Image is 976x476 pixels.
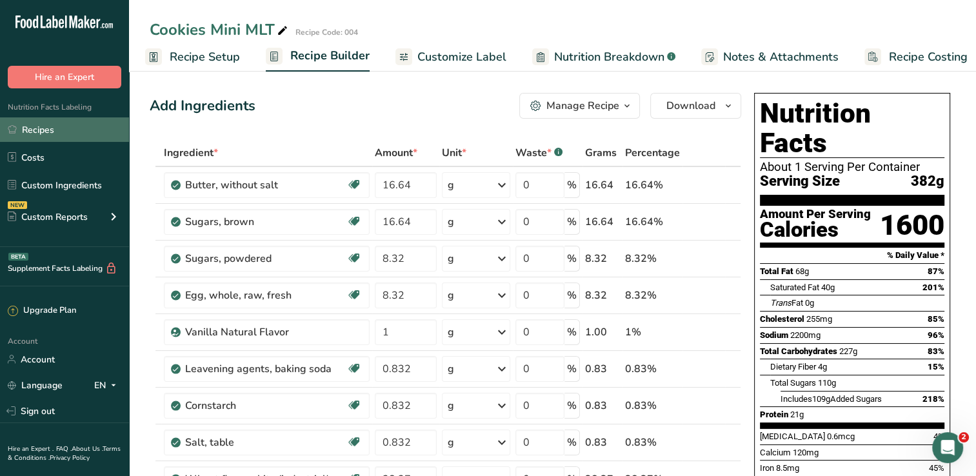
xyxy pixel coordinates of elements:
[185,361,346,377] div: Leavening agents, baking soda
[781,394,882,404] span: Includes Added Sugars
[922,394,944,404] span: 218%
[448,435,454,450] div: g
[770,298,803,308] span: Fat
[8,444,121,462] a: Terms & Conditions .
[519,93,640,119] button: Manage Recipe
[790,410,804,419] span: 21g
[625,435,680,450] div: 0.83%
[666,98,715,114] span: Download
[928,330,944,340] span: 96%
[625,251,680,266] div: 8.32%
[448,288,454,303] div: g
[50,453,90,462] a: Privacy Policy
[760,161,944,174] div: About 1 Serving Per Container
[760,208,871,221] div: Amount Per Serving
[145,43,240,72] a: Recipe Setup
[94,377,121,393] div: EN
[8,210,88,224] div: Custom Reports
[760,448,791,457] span: Calcium
[185,398,346,413] div: Cornstarch
[375,145,417,161] span: Amount
[56,444,72,453] a: FAQ .
[185,177,346,193] div: Butter, without salt
[585,214,620,230] div: 16.64
[554,48,664,66] span: Nutrition Breakdown
[448,324,454,340] div: g
[395,43,506,72] a: Customize Label
[442,145,466,161] span: Unit
[760,99,944,158] h1: Nutrition Facts
[266,41,370,72] a: Recipe Builder
[170,48,240,66] span: Recipe Setup
[546,98,619,114] div: Manage Recipe
[650,93,741,119] button: Download
[760,410,788,419] span: Protein
[290,47,370,64] span: Recipe Builder
[585,288,620,303] div: 8.32
[928,362,944,372] span: 15%
[795,266,809,276] span: 68g
[911,174,944,190] span: 382g
[585,361,620,377] div: 0.83
[770,362,816,372] span: Dietary Fiber
[770,283,819,292] span: Saturated Fat
[532,43,675,72] a: Nutrition Breakdown
[8,253,28,261] div: BETA
[295,26,358,38] div: Recipe Code: 004
[760,463,774,473] span: Iron
[185,288,346,303] div: Egg, whole, raw, fresh
[417,48,506,66] span: Customize Label
[760,346,837,356] span: Total Carbohydrates
[805,298,814,308] span: 0g
[625,177,680,193] div: 16.64%
[827,431,855,441] span: 0.6mcg
[760,248,944,263] section: % Daily Value *
[701,43,839,72] a: Notes & Attachments
[793,448,819,457] span: 120mg
[760,431,825,441] span: [MEDICAL_DATA]
[585,435,620,450] div: 0.83
[8,201,27,209] div: NEW
[150,18,290,41] div: Cookies Mini MLT
[185,435,346,450] div: Salt, table
[515,145,563,161] div: Waste
[150,95,255,117] div: Add Ingredients
[185,251,346,266] div: Sugars, powdered
[625,145,680,161] span: Percentage
[760,330,788,340] span: Sodium
[760,174,840,190] span: Serving Size
[760,266,793,276] span: Total Fat
[959,432,969,442] span: 2
[8,304,76,317] div: Upgrade Plan
[770,378,816,388] span: Total Sugars
[8,66,121,88] button: Hire an Expert
[933,431,944,441] span: 4%
[864,43,968,72] a: Recipe Costing
[839,346,857,356] span: 227g
[776,463,799,473] span: 8.5mg
[812,394,830,404] span: 109g
[928,346,944,356] span: 83%
[72,444,103,453] a: About Us .
[760,221,871,239] div: Calories
[625,398,680,413] div: 0.83%
[821,283,835,292] span: 40g
[8,374,63,397] a: Language
[585,324,620,340] div: 1.00
[922,283,944,292] span: 201%
[928,266,944,276] span: 87%
[185,214,346,230] div: Sugars, brown
[929,463,944,473] span: 45%
[723,48,839,66] span: Notes & Attachments
[585,177,620,193] div: 16.64
[928,314,944,324] span: 85%
[448,177,454,193] div: g
[625,361,680,377] div: 0.83%
[448,251,454,266] div: g
[448,361,454,377] div: g
[625,324,680,340] div: 1%
[625,214,680,230] div: 16.64%
[8,444,54,453] a: Hire an Expert .
[806,314,832,324] span: 255mg
[760,314,804,324] span: Cholesterol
